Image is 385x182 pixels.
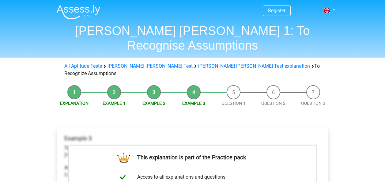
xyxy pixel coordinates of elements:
[221,101,246,106] a: Question 1
[268,8,285,13] a: Register
[62,63,323,77] div: To Recognize Assumptions
[198,63,310,69] a: [PERSON_NAME] [PERSON_NAME] Test explanation
[64,135,92,142] b: Example 3
[301,101,325,106] a: Question 3
[57,5,100,19] img: Assessly
[64,144,321,159] p: [PERSON_NAME] should eat less chips to lose weight for the bike race [DATE].
[64,63,102,69] a: All Aptitude Tests
[64,145,74,151] b: Text
[64,164,321,179] p: Eating chips is the main reason [PERSON_NAME] isn't losing weight right now.
[261,101,285,106] a: Question 2
[142,101,165,106] a: Example 2
[60,101,89,106] a: Explanation
[108,63,193,69] a: [PERSON_NAME] [PERSON_NAME] Test
[52,23,334,53] h1: [PERSON_NAME] [PERSON_NAME] 1: To Recognise Assumptions
[64,165,90,170] b: Assumption
[182,101,205,106] a: Example 3
[103,101,126,106] a: Example 1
